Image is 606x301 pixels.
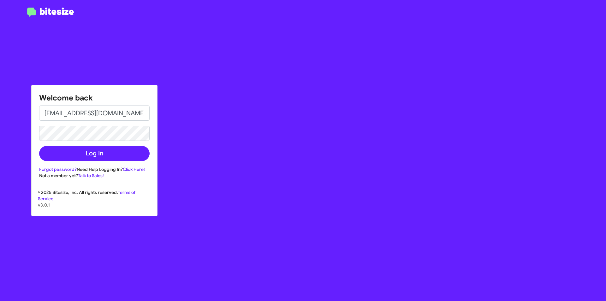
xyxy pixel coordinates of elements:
p: v3.0.1 [38,202,151,208]
div: © 2025 Bitesize, Inc. All rights reserved. [32,189,157,216]
div: Need Help Logging In? [39,166,150,172]
h1: Welcome back [39,93,150,103]
a: Forgot password? [39,166,77,172]
div: Not a member yet? [39,172,150,179]
a: Talk to Sales! [78,173,104,178]
input: Email address [39,105,150,121]
a: Click Here! [123,166,145,172]
button: Log In [39,146,150,161]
